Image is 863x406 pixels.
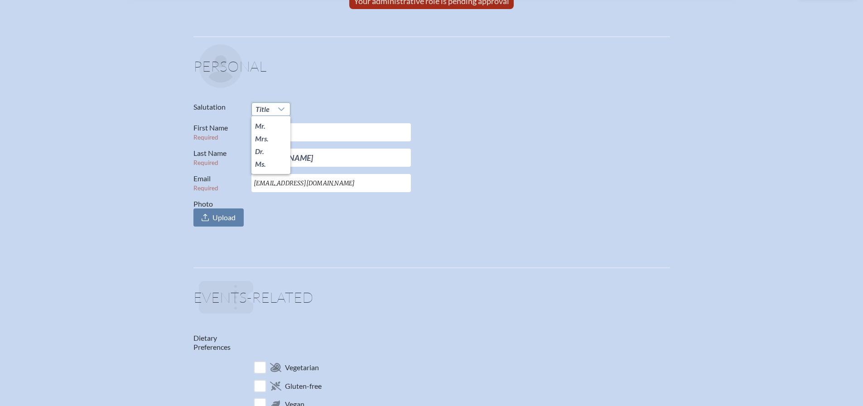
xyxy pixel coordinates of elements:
li: Dr. [251,145,290,158]
span: Required [193,184,218,192]
span: Mr. [255,121,265,130]
h1: Events-related [193,290,670,312]
label: Email [193,174,244,192]
label: Last Name [193,149,244,167]
span: Required [193,159,218,166]
span: Required [193,134,218,141]
span: Vegetarian [285,363,319,372]
span: Title [256,105,270,113]
label: Photo [193,199,244,227]
li: Mrs. [251,132,290,145]
label: First Name [193,123,244,141]
label: Dietary Preferences [193,333,231,352]
span: Mrs. [255,134,269,143]
label: Salutation [193,102,244,111]
span: Ms. [255,159,266,169]
span: Upload [212,213,236,222]
ul: Option List [251,116,290,174]
span: Gluten-free [285,382,322,391]
li: Mr. [251,120,290,132]
li: Ms. [251,158,290,170]
span: Dr. [255,147,264,156]
h1: Personal [193,59,670,81]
